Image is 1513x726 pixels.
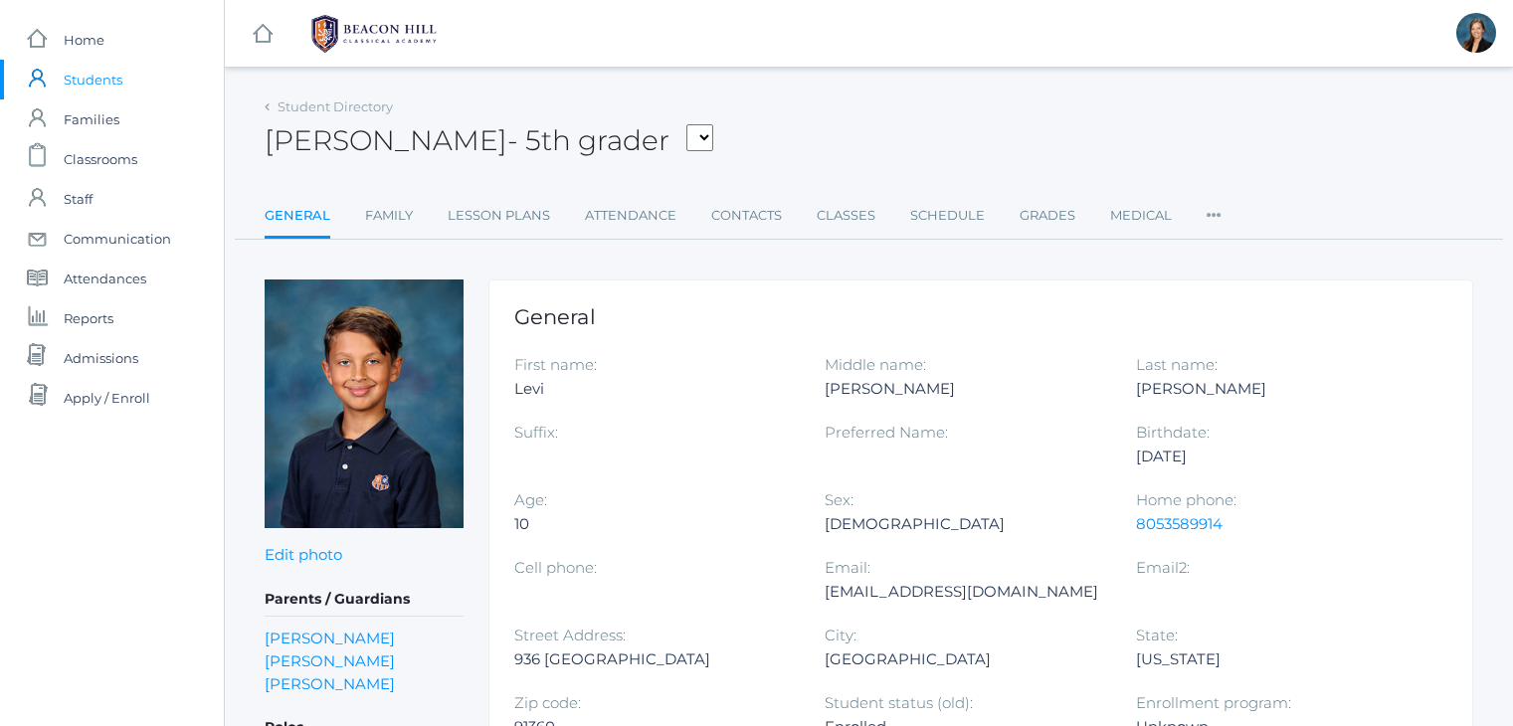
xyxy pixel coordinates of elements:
a: 8053589914 [1136,514,1223,533]
img: BHCALogos-05-308ed15e86a5a0abce9b8dd61676a3503ac9727e845dece92d48e8588c001991.png [299,9,449,59]
h5: Parents / Guardians [265,583,464,617]
div: [DEMOGRAPHIC_DATA] [825,512,1105,536]
a: Lesson Plans [448,196,550,236]
label: Email2: [1136,558,1190,577]
a: Classes [817,196,875,236]
div: Allison Smith [1456,13,1496,53]
div: [US_STATE] [1136,647,1417,671]
label: Enrollment program: [1136,693,1291,712]
span: Students [64,60,122,99]
div: [PERSON_NAME] [1136,377,1417,401]
label: Street Address: [514,626,626,644]
div: [PERSON_NAME] [825,377,1105,401]
span: Staff [64,179,93,219]
label: First name: [514,355,597,374]
span: Communication [64,219,171,259]
span: Home [64,20,104,60]
div: 936 [GEOGRAPHIC_DATA] [514,647,795,671]
span: Apply / Enroll [64,378,150,418]
div: [DATE] [1136,445,1417,468]
span: Reports [64,298,113,338]
a: Contacts [711,196,782,236]
h1: General [514,305,1447,328]
label: Home phone: [1136,490,1236,509]
label: Zip code: [514,693,581,712]
label: Last name: [1136,355,1218,374]
label: Preferred Name: [825,423,948,442]
a: General [265,196,330,239]
span: Attendances [64,259,146,298]
img: Levi Dailey-Langin [265,279,464,528]
a: [PERSON_NAME] [265,627,395,649]
label: Middle name: [825,355,926,374]
label: State: [1136,626,1178,644]
label: City: [825,626,856,644]
div: 10 [514,512,795,536]
a: [PERSON_NAME] [265,649,395,672]
label: Student status (old): [825,693,973,712]
span: Classrooms [64,139,137,179]
label: Email: [825,558,870,577]
div: [GEOGRAPHIC_DATA] [825,647,1105,671]
span: - 5th grader [507,123,669,157]
a: [PERSON_NAME] [265,672,395,695]
div: [EMAIL_ADDRESS][DOMAIN_NAME] [825,580,1105,604]
div: Levi [514,377,795,401]
label: Age: [514,490,547,509]
label: Birthdate: [1136,423,1210,442]
a: Family [365,196,413,236]
label: Suffix: [514,423,558,442]
a: Schedule [910,196,985,236]
h2: [PERSON_NAME] [265,125,713,156]
span: Families [64,99,119,139]
a: Attendance [585,196,676,236]
a: Edit photo [265,545,342,564]
span: Admissions [64,338,138,378]
label: Sex: [825,490,853,509]
a: Grades [1020,196,1075,236]
a: Medical [1110,196,1172,236]
a: Student Directory [278,98,393,114]
label: Cell phone: [514,558,597,577]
